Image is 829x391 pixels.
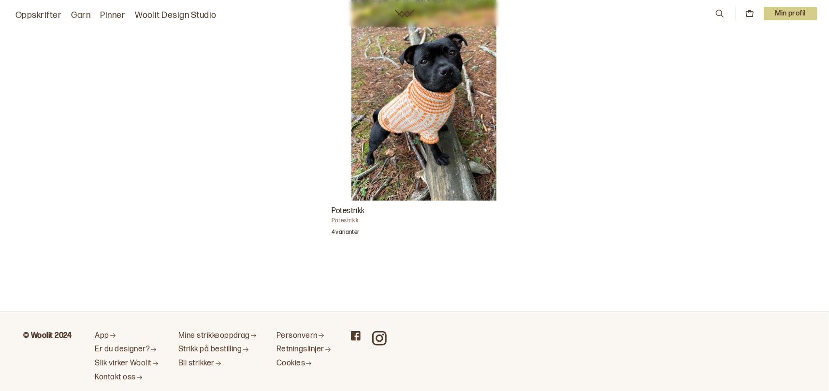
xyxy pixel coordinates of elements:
[332,205,517,217] h3: Potestrikk
[100,9,125,22] a: Pinner
[135,9,217,22] a: Woolit Design Studio
[178,331,257,341] a: Mine strikkeoppdrag
[372,331,387,346] a: Woolit on Instagram
[276,345,332,355] a: Retningslinjer
[23,331,72,340] b: © Woolit 2024
[276,359,332,369] a: Cookies
[332,217,517,225] h4: Potestrikk
[178,359,257,369] a: Bli strikker
[95,345,159,355] a: Er du designer?
[332,229,360,238] p: 4 varianter
[71,9,90,22] a: Garn
[178,345,257,355] a: Strikk på bestilling
[351,331,361,341] a: Woolit on Facebook
[95,359,159,369] a: Slik virker Woolit
[95,331,159,341] a: App
[15,9,61,22] a: Oppskrifter
[764,7,818,20] p: Min profil
[764,7,818,20] button: User dropdown
[95,373,159,383] a: Kontakt oss
[395,10,414,17] a: Woolit
[276,331,332,341] a: Personvern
